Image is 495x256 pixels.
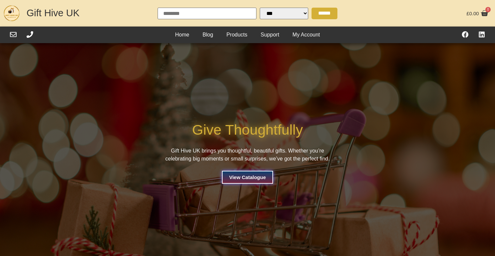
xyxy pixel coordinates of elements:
[169,30,196,40] a: Home
[10,31,17,38] a: Email Us
[27,31,33,38] a: Call Us
[3,5,20,22] img: GHUK-Site-Icon-2024-2
[465,8,490,19] a: £0.00 0
[220,30,254,40] a: Products
[478,31,485,38] a: Find Us On LinkedIn
[169,30,327,40] nav: Header Menu
[466,11,479,16] bdi: 0.00
[27,8,80,18] a: Gift Hive UK
[158,147,337,163] p: Gift Hive UK brings you thoughtful, beautiful gifts. Whether you’re celebrating big moments or sm...
[223,171,273,183] a: View Catalogue
[462,31,468,38] a: Find Us On Facebook
[466,11,469,16] span: £
[229,175,266,180] span: View Catalogue
[485,7,491,12] span: 0
[27,31,33,39] div: Call Us
[254,30,286,40] a: Support
[286,30,327,40] a: My Account
[196,30,220,40] a: Blog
